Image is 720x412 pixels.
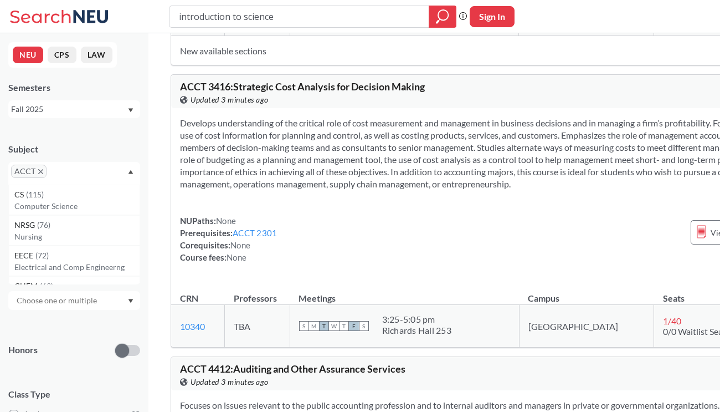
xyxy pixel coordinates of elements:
div: Semesters [8,82,140,94]
svg: magnifying glass [436,9,449,24]
span: EECE [14,250,35,262]
div: ACCTX to remove pillDropdown arrowCS(115)Computer ScienceNRSG(76)NursingEECE(72)Electrical and Co... [8,162,140,185]
div: Subject [8,143,140,155]
span: CHEM [14,280,40,292]
button: LAW [81,47,112,63]
span: T [339,321,349,331]
span: None [230,240,250,250]
span: M [309,321,319,331]
div: 3:25 - 5:05 pm [382,314,451,325]
span: T [319,321,329,331]
span: NRSG [14,219,37,231]
a: ACCT 2301 [233,228,277,238]
span: Updated 3 minutes ago [191,376,269,388]
span: None [227,252,246,262]
div: Richards Hall 253 [382,325,451,336]
a: 10340 [180,321,205,332]
p: Computer Science [14,201,140,212]
span: CS [14,189,26,201]
div: Dropdown arrow [8,291,140,310]
span: S [359,321,369,331]
div: magnifying glass [429,6,456,28]
p: Nursing [14,231,140,242]
th: Professors [225,281,290,305]
span: S [299,321,309,331]
div: NUPaths: Prerequisites: Corequisites: Course fees: [180,215,277,263]
input: Class, professor, course number, "phrase" [178,7,421,26]
span: Updated 3 minutes ago [191,94,269,106]
button: NEU [13,47,43,63]
input: Choose one or multiple [11,294,104,307]
th: Meetings [290,281,519,305]
span: W [329,321,339,331]
span: Class Type [8,388,140,400]
span: None [216,216,236,226]
div: Fall 2025Dropdown arrow [8,100,140,118]
svg: Dropdown arrow [128,170,133,174]
th: Campus [519,281,654,305]
td: TBA [225,305,290,348]
svg: Dropdown arrow [128,108,133,113]
span: ACCT 3416 : Strategic Cost Analysis for Decision Making [180,80,425,93]
td: [GEOGRAPHIC_DATA] [519,305,654,348]
span: ( 115 ) [26,190,44,199]
span: ( 72 ) [35,251,49,260]
span: 1 / 40 [663,316,681,326]
div: Fall 2025 [11,103,127,115]
p: Honors [8,344,38,357]
svg: X to remove pill [38,169,43,174]
span: ( 76 ) [37,220,50,230]
button: Sign In [470,6,515,27]
span: ( 69 ) [40,281,53,291]
span: ACCT 4412 : Auditing and Other Assurance Services [180,363,405,375]
span: ACCTX to remove pill [11,165,47,178]
p: Electrical and Comp Engineerng [14,262,140,273]
svg: Dropdown arrow [128,299,133,303]
span: F [349,321,359,331]
button: CPS [48,47,76,63]
div: CRN [180,292,198,304]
